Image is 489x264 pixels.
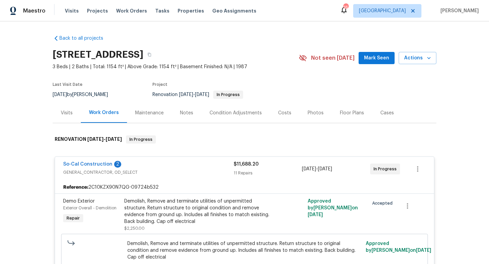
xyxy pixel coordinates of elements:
[64,215,83,222] span: Repair
[106,137,122,142] span: [DATE]
[63,162,112,167] a: So-Cal Construction
[179,92,209,97] span: -
[87,137,104,142] span: [DATE]
[152,82,167,87] span: Project
[343,4,348,11] div: 16
[53,92,67,97] span: [DATE]
[143,49,156,61] button: Copy Address
[53,129,436,150] div: RENOVATION [DATE]-[DATE]In Progress
[53,91,116,99] div: by [PERSON_NAME]
[234,170,302,176] div: 11 Repairs
[63,206,116,210] span: Exterior Overall - Demolition
[89,109,119,116] div: Work Orders
[302,166,332,172] span: -
[179,92,193,97] span: [DATE]
[124,226,145,230] span: $2,250.00
[399,52,436,64] button: Actions
[318,167,332,171] span: [DATE]
[23,7,46,14] span: Maestro
[404,54,431,62] span: Actions
[124,198,273,225] div: Demolish, Remove and terminate utilities of unpermitted structure. Return structure to original c...
[234,162,259,167] span: $11,688.20
[63,184,88,191] b: Reference:
[212,7,256,14] span: Geo Assignments
[438,7,479,14] span: [PERSON_NAME]
[308,199,358,217] span: Approved by [PERSON_NAME] on
[210,110,262,116] div: Condition Adjustments
[380,110,394,116] div: Cases
[87,137,122,142] span: -
[152,92,243,97] span: Renovation
[364,54,389,62] span: Mark Seen
[180,110,193,116] div: Notes
[374,166,399,172] span: In Progress
[214,93,242,97] span: In Progress
[416,248,431,253] span: [DATE]
[135,110,164,116] div: Maintenance
[127,136,155,143] span: In Progress
[61,110,73,116] div: Visits
[55,181,434,193] div: 2C10KZX90N7QG-09724b532
[359,7,406,14] span: [GEOGRAPHIC_DATA]
[63,199,95,204] span: Demo Exterior
[278,110,291,116] div: Costs
[87,7,108,14] span: Projects
[114,161,121,168] div: 2
[340,110,364,116] div: Floor Plans
[65,7,79,14] span: Visits
[127,240,362,261] span: Demolish, Remove and terminate utilities of unpermitted structure. Return structure to original c...
[55,135,122,144] h6: RENOVATION
[308,110,324,116] div: Photos
[302,167,316,171] span: [DATE]
[53,63,299,70] span: 3 Beds | 2 Baths | Total: 1154 ft² | Above Grade: 1154 ft² | Basement Finished: N/A | 1987
[155,8,169,13] span: Tasks
[311,55,355,61] span: Not seen [DATE]
[63,169,234,176] span: GENERAL_CONTRACTOR, OD_SELECT
[372,200,395,207] span: Accepted
[116,7,147,14] span: Work Orders
[53,82,83,87] span: Last Visit Date
[53,51,143,58] h2: [STREET_ADDRESS]
[308,212,323,217] span: [DATE]
[359,52,395,64] button: Mark Seen
[366,241,431,253] span: Approved by [PERSON_NAME] on
[178,7,204,14] span: Properties
[53,35,118,42] a: Back to all projects
[195,92,209,97] span: [DATE]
